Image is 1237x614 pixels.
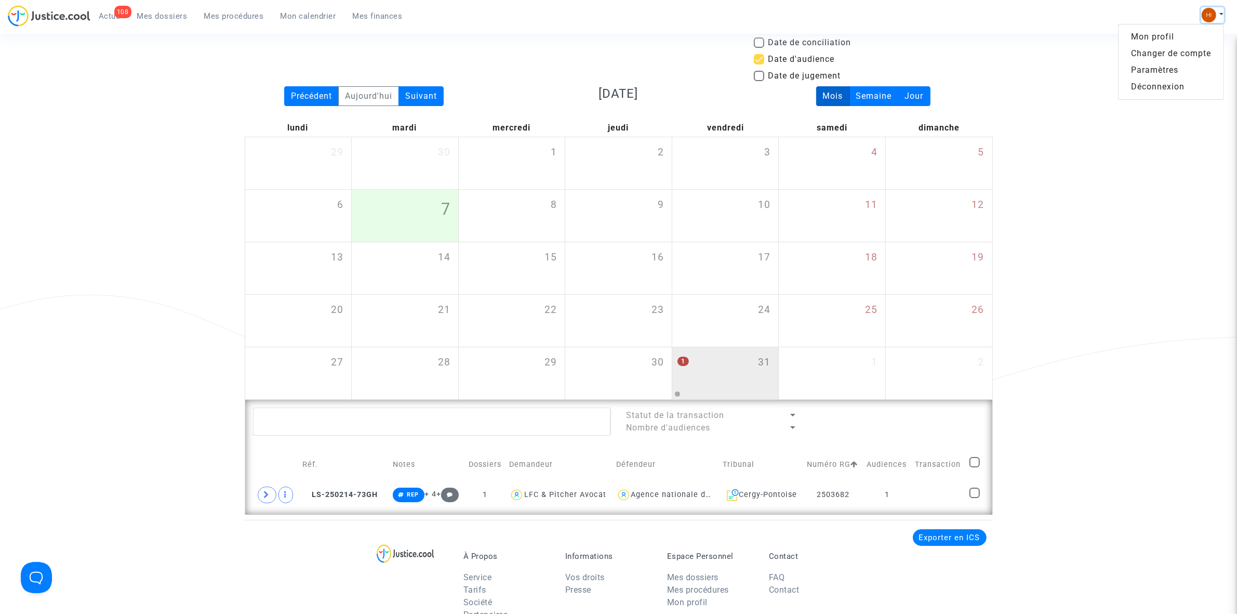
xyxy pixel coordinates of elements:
[779,242,885,294] div: samedi octobre 18
[972,250,985,265] span: 19
[8,5,90,27] img: jc-logo.svg
[204,11,264,21] span: Mes procédures
[768,70,841,82] span: Date de jugement
[565,137,672,189] div: jeudi octobre 2
[768,53,835,66] span: Date d'audience
[651,303,664,318] span: 23
[769,572,785,582] a: FAQ
[114,6,131,18] div: 108
[1202,8,1216,22] img: fc99b196863ffcca57bb8fe2645aafd9
[284,86,339,106] div: Précédent
[351,119,458,137] div: mardi
[727,489,739,501] img: icon-archive.svg
[849,86,899,106] div: Semaine
[436,490,459,499] span: +
[672,347,779,388] div: vendredi octobre 31, One event, click to expand
[21,562,52,593] iframe: Help Scout Beacon - Open
[779,190,885,242] div: samedi octobre 11
[658,198,664,213] span: 9
[352,137,458,189] div: mardi septembre 30
[779,295,885,347] div: samedi octobre 25
[863,446,912,483] td: Audiences
[463,585,486,595] a: Tarifs
[352,347,458,399] div: mardi octobre 28
[1119,29,1223,45] a: Mon profil
[667,585,729,595] a: Mes procédures
[245,190,352,242] div: lundi octobre 6
[337,198,343,213] span: 6
[978,145,985,160] span: 5
[565,295,672,347] div: jeudi octobre 23
[438,355,450,370] span: 28
[886,242,992,294] div: dimanche octobre 19
[544,303,557,318] span: 22
[1119,45,1223,62] a: Changer de compte
[886,347,992,399] div: dimanche novembre 2
[459,295,565,347] div: mercredi octobre 22
[758,198,770,213] span: 10
[886,295,992,347] div: dimanche octobre 26
[616,488,631,503] img: icon-user.svg
[463,572,492,582] a: Service
[551,198,557,213] span: 8
[972,303,985,318] span: 26
[344,8,411,24] a: Mes finances
[627,423,711,433] span: Nombre d'audiences
[352,295,458,347] div: mardi octobre 21
[764,145,770,160] span: 3
[565,190,672,242] div: jeudi octobre 9
[377,544,434,563] img: logo-lg.svg
[871,145,877,160] span: 4
[565,585,591,595] a: Presse
[803,446,863,483] td: Numéro RG
[331,145,343,160] span: 29
[758,250,770,265] span: 17
[302,490,378,499] span: LS-250214-73GH
[506,446,613,483] td: Demandeur
[769,552,855,561] p: Contact
[672,190,779,242] div: vendredi octobre 10
[245,137,352,189] div: lundi septembre 29
[99,11,121,21] span: Actus
[245,295,352,347] div: lundi octobre 20
[758,355,770,370] span: 31
[667,572,719,582] a: Mes dossiers
[779,347,885,399] div: samedi novembre 1
[658,145,664,160] span: 2
[245,347,352,399] div: lundi octobre 27
[459,347,565,399] div: mercredi octobre 29
[758,303,770,318] span: 24
[565,242,672,294] div: jeudi octobre 16
[803,483,863,507] td: 2503682
[651,355,664,370] span: 30
[458,119,565,137] div: mercredi
[281,11,336,21] span: Mon calendrier
[723,489,799,501] div: Cergy-Pontoise
[441,198,450,221] span: 7
[886,137,992,189] div: dimanche octobre 5
[667,597,708,607] a: Mon profil
[245,242,352,294] div: lundi octobre 13
[871,355,877,370] span: 1
[672,119,779,137] div: vendredi
[863,483,912,507] td: 1
[565,572,605,582] a: Vos droits
[719,446,803,483] td: Tribunal
[779,137,885,189] div: samedi octobre 4
[1119,62,1223,79] a: Paramètres
[816,86,850,106] div: Mois
[331,250,343,265] span: 13
[565,347,672,399] div: jeudi octobre 30
[768,36,852,49] span: Date de conciliation
[398,86,444,106] div: Suivant
[677,357,689,366] span: 1
[389,446,464,483] td: Notes
[978,355,985,370] span: 2
[551,145,557,160] span: 1
[438,145,450,160] span: 30
[544,355,557,370] span: 29
[272,8,344,24] a: Mon calendrier
[499,86,738,101] h3: [DATE]
[972,198,985,213] span: 12
[865,198,877,213] span: 11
